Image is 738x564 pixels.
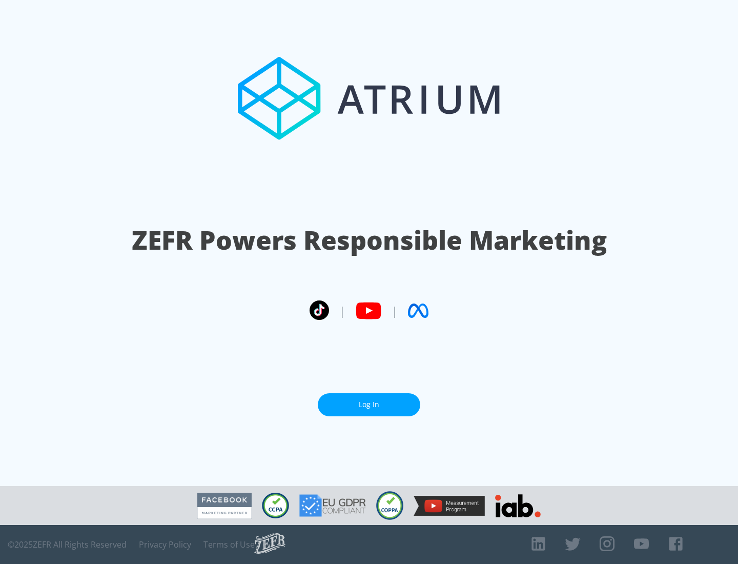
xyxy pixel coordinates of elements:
img: CCPA Compliant [262,493,289,518]
img: IAB [495,494,541,517]
img: GDPR Compliant [299,494,366,517]
img: COPPA Compliant [376,491,403,520]
h1: ZEFR Powers Responsible Marketing [132,223,607,258]
span: | [392,303,398,318]
span: | [339,303,345,318]
a: Log In [318,393,420,416]
img: Facebook Marketing Partner [197,493,252,519]
a: Privacy Policy [139,539,191,550]
span: © 2025 ZEFR All Rights Reserved [8,539,127,550]
img: YouTube Measurement Program [414,496,485,516]
a: Terms of Use [203,539,255,550]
